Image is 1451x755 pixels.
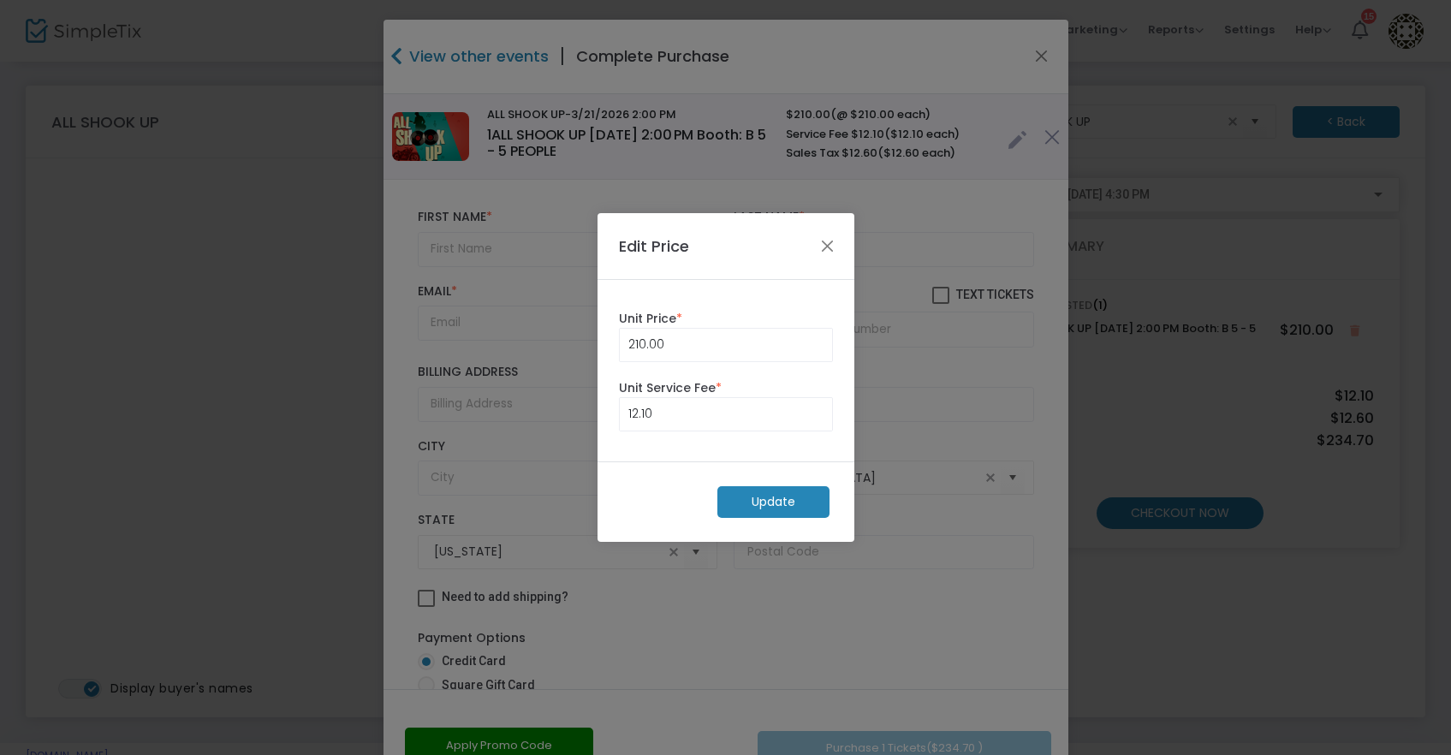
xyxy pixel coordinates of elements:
label: Unit Price [619,310,833,328]
input: Unit Service Fee [620,398,832,431]
m-button: Update [717,486,830,518]
h4: Edit Price [619,235,689,258]
input: Price [620,329,832,361]
button: Close [816,235,838,257]
label: Unit Service Fee [619,379,833,397]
